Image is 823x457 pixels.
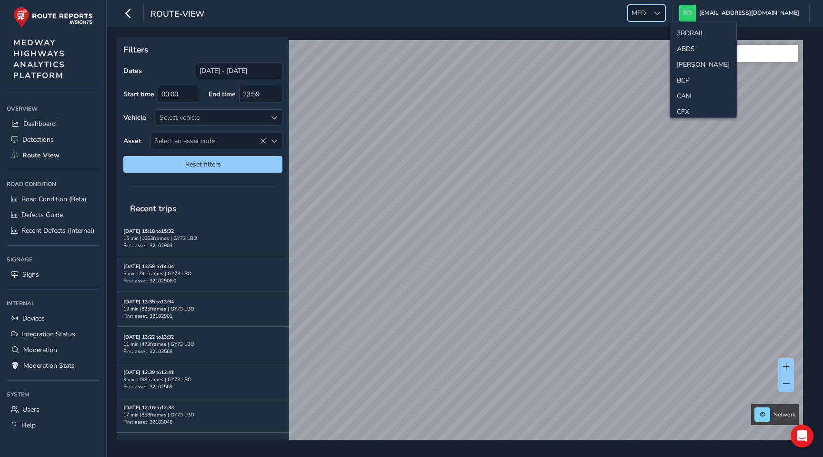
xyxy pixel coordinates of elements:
[7,311,100,326] a: Devices
[7,191,100,207] a: Road Condition (Beta)
[22,270,39,279] span: Signs
[628,5,649,21] span: MED
[670,25,736,41] li: 3RDRAIL
[670,104,736,120] li: CFX
[123,439,174,447] strong: [DATE] 12:08 to 12:15
[7,342,100,358] a: Moderation
[123,305,282,312] div: 19 min | 825 frames | GY73 LBO
[7,387,100,402] div: System
[7,417,100,433] a: Help
[123,113,146,122] label: Vehicle
[123,43,282,56] p: Filters
[22,151,60,160] span: Route View
[123,418,172,426] span: First asset: 32103048
[684,45,798,62] input: Search
[151,8,204,21] span: route-view
[699,5,799,21] span: [EMAIL_ADDRESS][DOMAIN_NAME]
[123,312,172,320] span: First asset: 32102901
[123,90,154,99] label: Start time
[123,348,172,355] span: First asset: 32102569
[21,421,36,430] span: Help
[130,160,275,169] span: Reset filters
[123,263,174,270] strong: [DATE] 13:59 to 14:04
[22,135,54,144] span: Detections
[7,147,100,163] a: Route View
[13,7,93,28] img: rr logo
[773,411,795,418] span: Network
[123,66,142,75] label: Dates
[670,88,736,104] li: CAM
[670,41,736,57] li: ABDS
[21,210,63,219] span: Defects Guide
[7,358,100,374] a: Moderation Stats
[7,207,100,223] a: Defects Guide
[123,376,282,383] div: 3 min | 198 frames | GY73 LBO
[7,402,100,417] a: Users
[7,267,100,282] a: Signs
[123,333,174,341] strong: [DATE] 13:22 to 13:32
[679,5,696,21] img: diamond-layout
[123,383,172,390] span: First asset: 32102569
[123,404,174,411] strong: [DATE] 12:16 to 12:33
[21,195,86,204] span: Road Condition (Beta)
[13,37,65,81] span: MEDWAY HIGHWAYS ANALYTICS PLATFORM
[670,73,736,88] li: BCP
[123,298,174,305] strong: [DATE] 13:35 to 13:54
[123,228,174,235] strong: [DATE] 15:18 to 15:32
[791,425,813,447] div: Open Intercom Messenger
[7,252,100,267] div: Signage
[123,411,282,418] div: 17 min | 858 frames | GY73 LBO
[123,277,176,284] span: First asset: 32102906.0
[156,110,266,125] div: Select vehicle
[123,196,183,221] span: Recent trips
[151,133,266,149] span: Select an asset code
[7,177,100,191] div: Road Condition
[7,223,100,239] a: Recent Defects (Internal)
[23,361,75,370] span: Moderation Stats
[679,5,803,21] button: [EMAIL_ADDRESS][DOMAIN_NAME]
[123,270,282,277] div: 5 min | 291 frames | GY73 LBO
[22,405,40,414] span: Users
[7,102,100,116] div: Overview
[670,57,736,73] li: ANDY
[123,369,174,376] strong: [DATE] 12:39 to 12:41
[123,341,282,348] div: 11 min | 473 frames | GY73 LBO
[123,235,282,242] div: 15 min | 1062 frames | GY73 LBO
[266,133,282,149] div: Select an asset code
[21,226,94,235] span: Recent Defects (Internal)
[7,132,100,147] a: Detections
[7,116,100,132] a: Dashboard
[23,345,57,354] span: Moderation
[123,156,282,173] button: Reset filters
[123,242,172,249] span: First asset: 32102903
[23,119,56,128] span: Dashboard
[22,314,45,323] span: Devices
[123,136,141,145] label: Asset
[21,330,75,339] span: Integration Status
[7,296,100,311] div: Internal
[120,40,803,451] canvas: Map
[209,90,236,99] label: End time
[7,326,100,342] a: Integration Status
